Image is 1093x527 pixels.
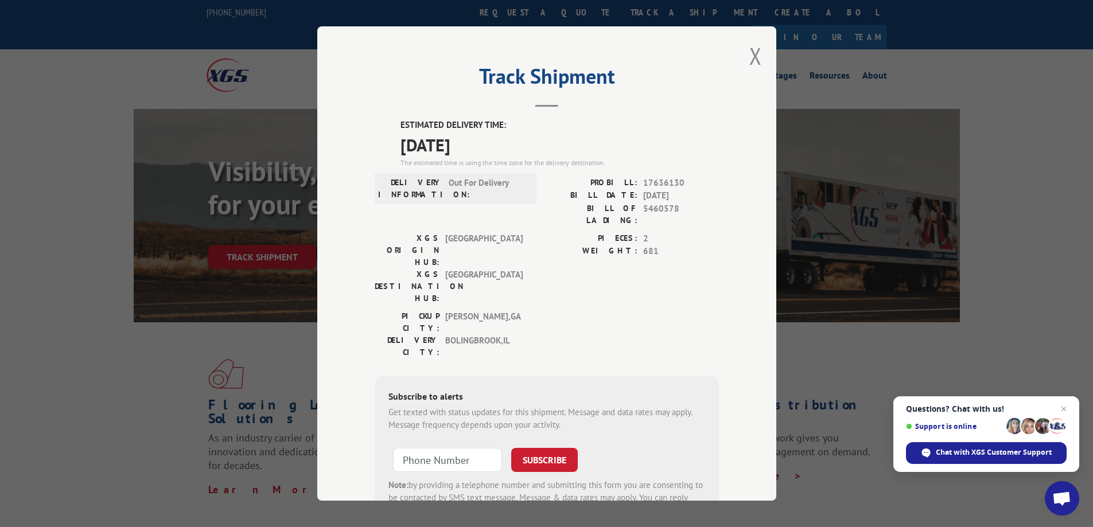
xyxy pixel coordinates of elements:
label: PROBILL: [547,177,637,190]
span: 17636130 [643,177,719,190]
label: DELIVERY INFORMATION: [378,177,443,201]
label: BILL DATE: [547,189,637,202]
div: Get texted with status updates for this shipment. Message and data rates may apply. Message frequ... [388,406,705,432]
span: 681 [643,245,719,258]
button: SUBSCRIBE [511,448,578,472]
label: XGS ORIGIN HUB: [375,232,439,268]
span: 5460578 [643,202,719,227]
label: XGS DESTINATION HUB: [375,268,439,305]
span: [DATE] [643,189,719,202]
span: [PERSON_NAME] , GA [445,310,523,334]
div: Subscribe to alerts [388,389,705,406]
div: The estimated time is using the time zone for the delivery destination. [400,158,719,168]
span: [DATE] [400,132,719,158]
span: Support is online [906,422,1002,431]
div: Chat with XGS Customer Support [906,442,1067,464]
button: Close modal [749,41,762,71]
span: [GEOGRAPHIC_DATA] [445,232,523,268]
div: Open chat [1045,481,1079,516]
span: [GEOGRAPHIC_DATA] [445,268,523,305]
strong: Note: [388,479,409,490]
span: Questions? Chat with us! [906,404,1067,413]
label: PIECES: [547,232,637,245]
h2: Track Shipment [375,68,719,90]
span: BOLINGBROOK , IL [445,334,523,358]
span: Out For Delivery [449,177,526,201]
span: Close chat [1057,402,1071,416]
label: DELIVERY CITY: [375,334,439,358]
div: by providing a telephone number and submitting this form you are consenting to be contacted by SM... [388,479,705,518]
label: BILL OF LADING: [547,202,637,227]
label: PICKUP CITY: [375,310,439,334]
input: Phone Number [393,448,502,472]
label: ESTIMATED DELIVERY TIME: [400,119,719,132]
span: 2 [643,232,719,245]
span: Chat with XGS Customer Support [936,447,1052,458]
label: WEIGHT: [547,245,637,258]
